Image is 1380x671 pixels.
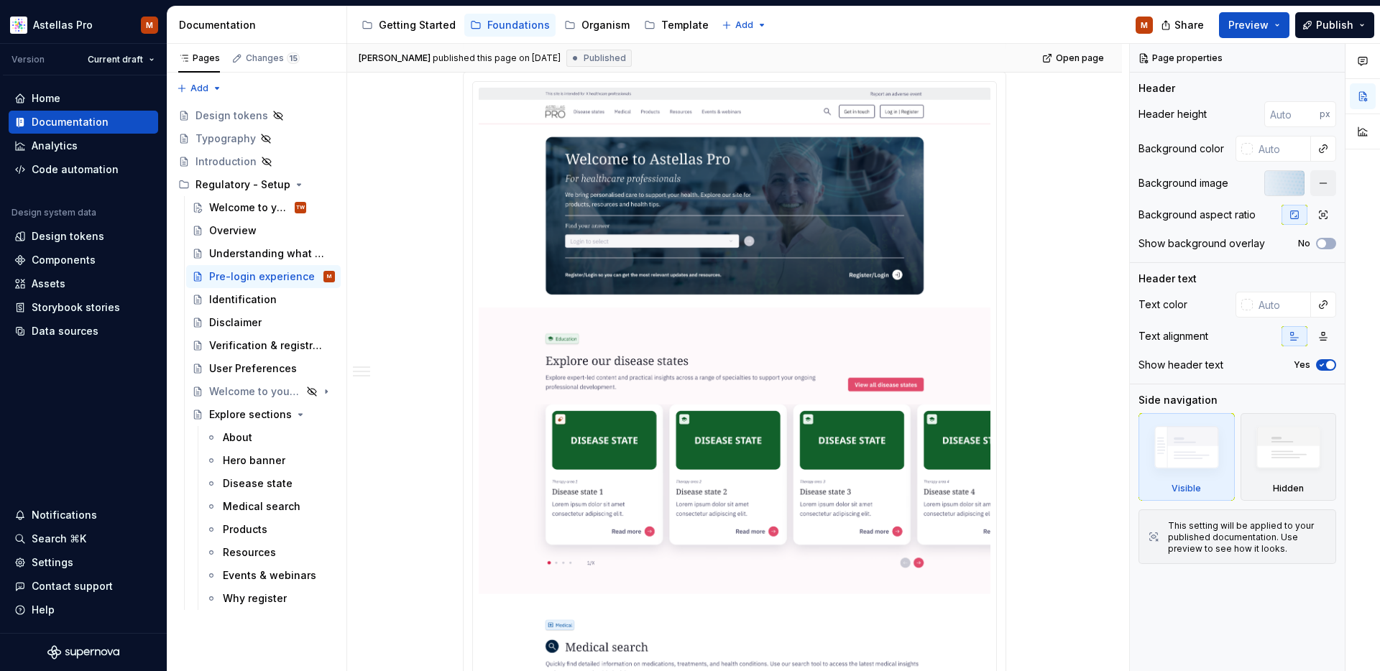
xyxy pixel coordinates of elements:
button: Contact support [9,575,158,598]
label: Yes [1294,359,1310,371]
div: Welcome to your Regulatory Guide [209,200,292,215]
span: Add [190,83,208,94]
span: Publish [1316,18,1353,32]
a: About [200,426,341,449]
div: Text color [1138,297,1187,312]
div: Events & webinars [223,568,316,583]
div: Notifications [32,508,97,522]
button: Publish [1295,12,1374,38]
a: Typography [172,127,341,150]
div: Identification [209,292,277,307]
button: Preview [1219,12,1289,38]
a: Design tokens [172,104,341,127]
a: Data sources [9,320,158,343]
div: Header [1138,81,1175,96]
div: Data sources [32,324,98,338]
div: Pages [178,52,220,64]
div: Page tree [172,104,341,610]
a: Components [9,249,158,272]
span: Share [1174,18,1204,32]
div: Regulatory - Setup [195,177,290,192]
a: Disclaimer [186,311,341,334]
div: Understanding what you need [209,246,328,261]
div: Show background overlay [1138,236,1265,251]
span: [PERSON_NAME] [359,52,431,64]
div: Typography [195,131,256,146]
a: Open page [1038,48,1110,68]
a: Organism [558,14,635,37]
a: Code automation [9,158,158,181]
div: Header text [1138,272,1197,286]
a: User Preferences [186,357,341,380]
button: Astellas ProM [3,9,164,40]
div: Pre-login experience [209,269,315,284]
div: Visible [1138,413,1235,501]
a: Resources [200,541,341,564]
span: Add [735,19,753,31]
div: M [146,19,153,31]
span: Current draft [88,54,143,65]
div: Components [32,253,96,267]
button: Add [172,78,226,98]
div: Disclaimer [209,315,262,330]
div: Template [661,18,709,32]
button: Current draft [81,50,161,70]
div: Welcome to your regulatory guide [209,384,302,399]
a: Why register [200,587,341,610]
svg: Supernova Logo [47,645,119,660]
span: Published [584,52,626,64]
div: Analytics [32,139,78,153]
div: Medical search [223,499,300,514]
div: Background color [1138,142,1224,156]
div: Documentation [32,115,109,129]
button: Add [717,15,771,35]
div: Verification & registration [209,338,328,353]
div: Overview [209,223,257,238]
div: Header height [1138,107,1207,121]
div: Design tokens [32,229,104,244]
div: Assets [32,277,65,291]
img: b2369ad3-f38c-46c1-b2a2-f2452fdbdcd2.png [10,17,27,34]
div: Design system data [11,207,96,218]
div: Regulatory - Setup [172,173,341,196]
a: Disease state [200,472,341,495]
div: Introduction [195,154,257,169]
div: M [1141,19,1148,31]
div: Code automation [32,162,119,177]
input: Auto [1264,101,1320,127]
div: Contact support [32,579,113,593]
a: Design tokens [9,225,158,248]
div: published this page on [DATE] [433,52,561,64]
a: Products [200,518,341,541]
div: Hero banner [223,453,285,468]
div: Background aspect ratio [1138,208,1256,222]
div: Resources [223,545,276,560]
button: Share [1154,12,1213,38]
div: Astellas Pro [33,18,93,32]
a: Getting Started [356,14,461,37]
a: Overview [186,219,341,242]
div: Background image [1138,176,1228,190]
span: Preview [1228,18,1269,32]
div: About [223,430,252,445]
a: Analytics [9,134,158,157]
p: px [1320,108,1330,120]
div: Page tree [356,11,714,40]
button: Search ⌘K [9,527,158,550]
div: Getting Started [379,18,456,32]
div: Text alignment [1138,329,1208,343]
div: Why register [223,591,287,606]
button: Notifications [9,504,158,527]
div: Disease state [223,476,293,491]
div: Search ⌘K [32,532,86,546]
div: M [327,269,331,284]
button: Help [9,598,158,621]
div: Foundations [487,18,550,32]
div: Hidden [1273,483,1304,494]
div: User Preferences [209,361,297,376]
a: Assets [9,272,158,295]
a: Storybook stories [9,296,158,319]
a: Events & webinars [200,564,341,587]
input: Auto [1253,292,1311,318]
